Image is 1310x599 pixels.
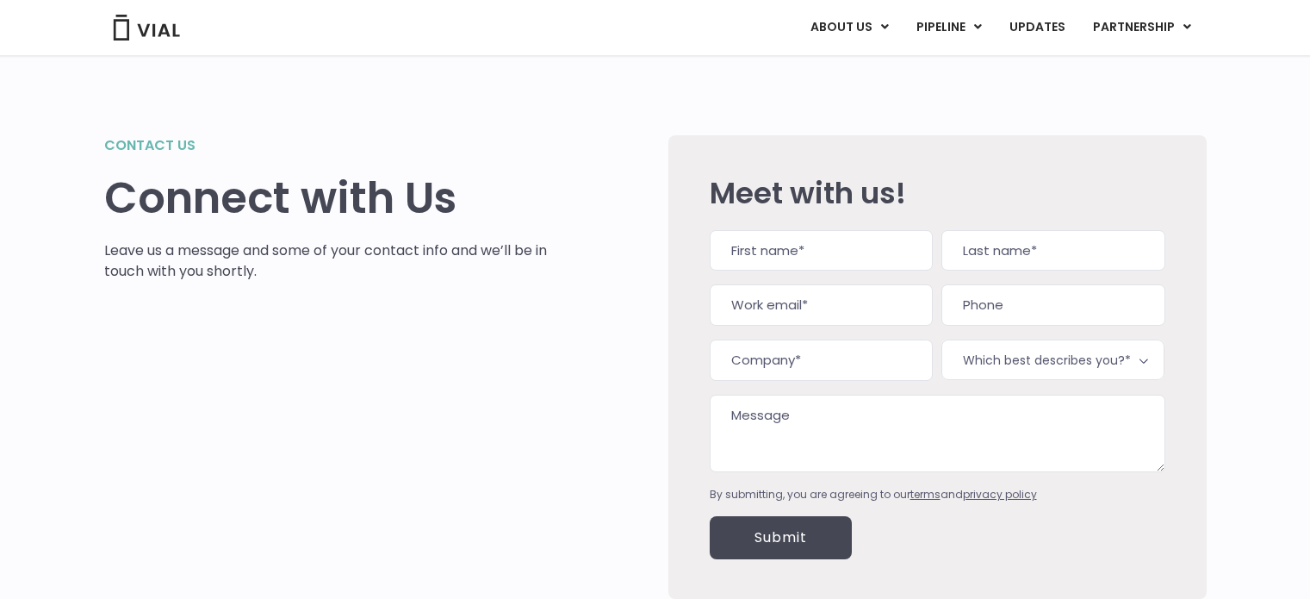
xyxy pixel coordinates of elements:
span: Which best describes you?* [941,340,1164,380]
input: Last name* [941,230,1164,271]
a: terms [910,487,941,502]
input: First name* [710,230,933,271]
a: UPDATES [996,13,1078,42]
h1: Connect with Us [104,173,548,223]
p: Leave us a message and some of your contact info and we’ll be in touch with you shortly. [104,240,548,282]
a: privacy policy [963,487,1037,502]
input: Work email* [710,284,933,326]
h2: Contact us [104,135,548,156]
a: PIPELINEMenu Toggle [903,13,995,42]
div: By submitting, you are agreeing to our and [710,487,1165,502]
h2: Meet with us! [710,177,1165,209]
input: Phone [941,284,1164,326]
a: ABOUT USMenu Toggle [797,13,902,42]
img: Vial Logo [112,15,181,41]
input: Submit [710,516,852,559]
input: Company* [710,340,933,381]
a: PARTNERSHIPMenu Toggle [1079,13,1205,42]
